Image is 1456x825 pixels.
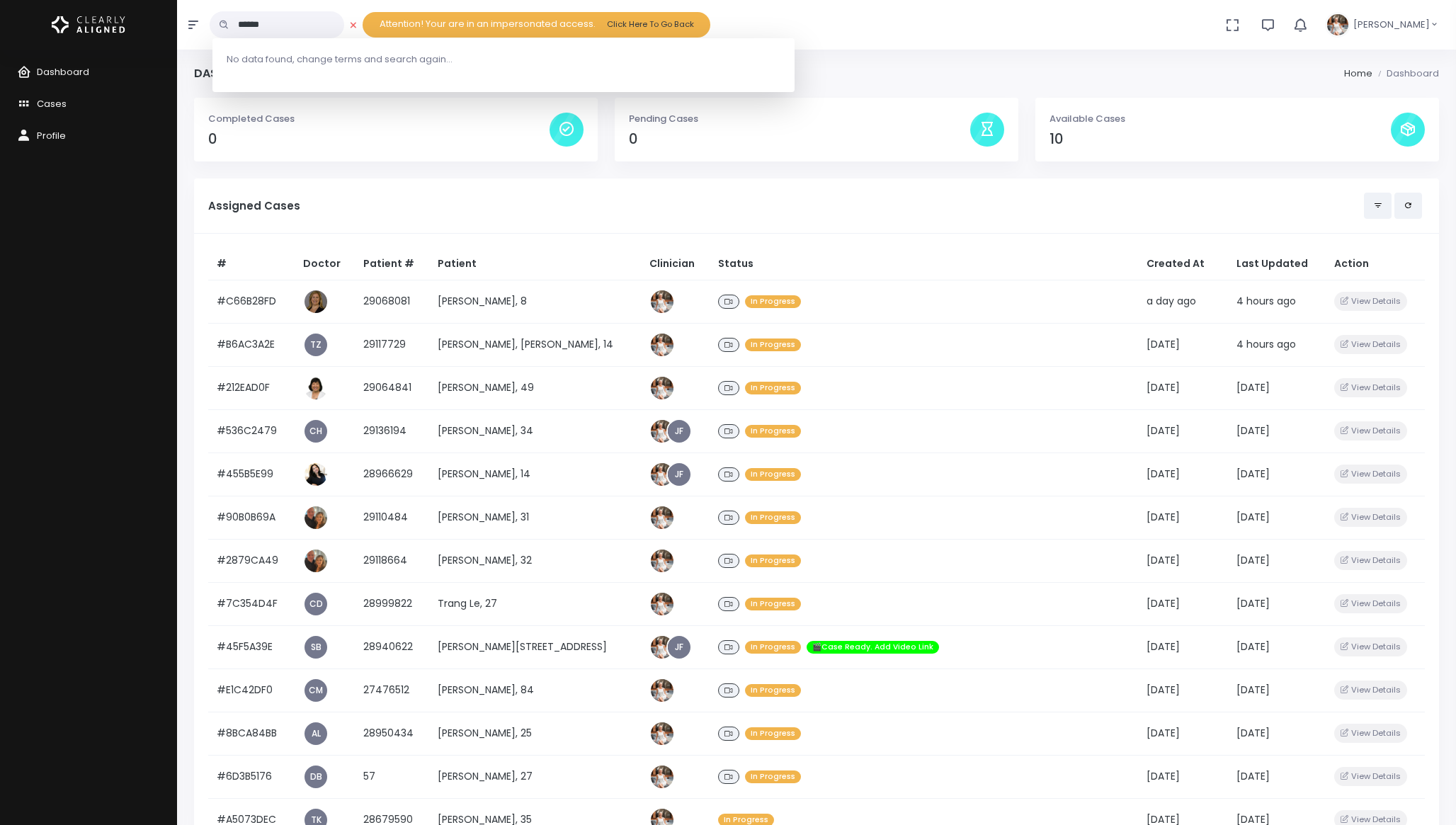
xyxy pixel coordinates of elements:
th: Created At [1138,248,1229,280]
td: #2879CA49 [208,539,295,582]
span: a day ago [1147,294,1196,308]
th: Status [710,248,1138,280]
td: [PERSON_NAME][STREET_ADDRESS] [429,625,641,668]
h4: 10 [1050,131,1391,147]
span: In Progress [745,641,801,654]
th: Patient # [355,248,430,280]
span: JF [668,636,690,659]
span: [DATE] [1147,639,1180,654]
th: Action [1326,248,1425,280]
td: [PERSON_NAME], 14 [429,453,641,496]
td: #8BCA84BB [208,712,295,755]
button: Click Here To Go Back [601,15,700,34]
th: Doctor [295,248,355,280]
a: DB [305,766,327,788]
span: [DATE] [1147,596,1180,610]
span: In Progress [745,554,801,568]
span: [DATE] [1147,510,1180,524]
td: #6D3B5176 [208,755,295,798]
button: View Details [1334,378,1407,397]
a: TZ [305,334,327,356]
td: 28940622 [355,625,430,668]
span: [DATE] [1236,510,1270,524]
td: 29136194 [355,409,430,453]
td: 28966629 [355,453,430,496]
p: Available Cases [1050,112,1391,126]
span: [DATE] [1147,726,1180,740]
td: #B6AC3A2E [208,323,295,366]
span: [DATE] [1147,423,1180,438]
h4: Dashboard [194,67,265,80]
span: [PERSON_NAME] [1353,18,1430,32]
a: CM [305,679,327,702]
span: In Progress [745,295,801,309]
span: [DATE] [1236,596,1270,610]
td: [PERSON_NAME], 34 [429,409,641,453]
td: [PERSON_NAME], 8 [429,280,641,323]
td: 29118664 [355,539,430,582]
span: [DATE] [1236,683,1270,697]
td: 27476512 [355,668,430,712]
td: [PERSON_NAME], 31 [429,496,641,539]
span: [DATE] [1236,769,1270,783]
a: CD [305,593,327,615]
p: Completed Cases [208,112,550,126]
span: In Progress [745,382,801,395]
td: #455B5E99 [208,453,295,496]
img: Header Avatar [1325,12,1350,38]
p: Pending Cases [629,112,970,126]
td: Trang Le, 27 [429,582,641,625]
span: [DATE] [1147,683,1180,697]
span: Dashboard [37,65,89,79]
th: # [208,248,295,280]
td: [PERSON_NAME], 27 [429,755,641,798]
span: In Progress [745,338,801,352]
td: [PERSON_NAME], 32 [429,539,641,582]
td: [PERSON_NAME], 25 [429,712,641,755]
button: View Details [1334,551,1407,570]
span: In Progress [745,511,801,525]
a: CH [305,420,327,443]
span: [DATE] [1236,726,1270,740]
span: 🎬Case Ready. Add Video Link [807,641,939,654]
span: In Progress [745,727,801,741]
a: SB [305,636,327,659]
td: [PERSON_NAME], [PERSON_NAME], 14 [429,323,641,366]
button: View Details [1334,724,1407,743]
td: 57 [355,755,430,798]
th: Patient [429,248,641,280]
span: [DATE] [1236,553,1270,567]
span: In Progress [745,684,801,698]
td: 29110484 [355,496,430,539]
td: 29064841 [355,366,430,409]
td: 28999822 [355,582,430,625]
td: #7C354D4F [208,582,295,625]
p: No data found, change terms and search again... [218,52,789,67]
a: JF [668,420,690,443]
button: View Details [1334,335,1407,354]
button: View Details [1334,508,1407,527]
span: [DATE] [1147,553,1180,567]
li: Home [1344,67,1372,81]
h4: 0 [208,131,550,147]
span: In Progress [745,598,801,611]
th: Last Updated [1228,248,1325,280]
span: Cases [37,97,67,110]
span: 4 hours ago [1236,337,1296,351]
a: JF [668,463,690,486]
span: Profile [37,129,66,142]
th: Clinician [641,248,710,280]
span: [DATE] [1236,467,1270,481]
a: AL [305,722,327,745]
span: 4 hours ago [1236,294,1296,308]
button: View Details [1334,421,1407,440]
span: [DATE] [1147,380,1180,394]
span: [DATE] [1147,337,1180,351]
